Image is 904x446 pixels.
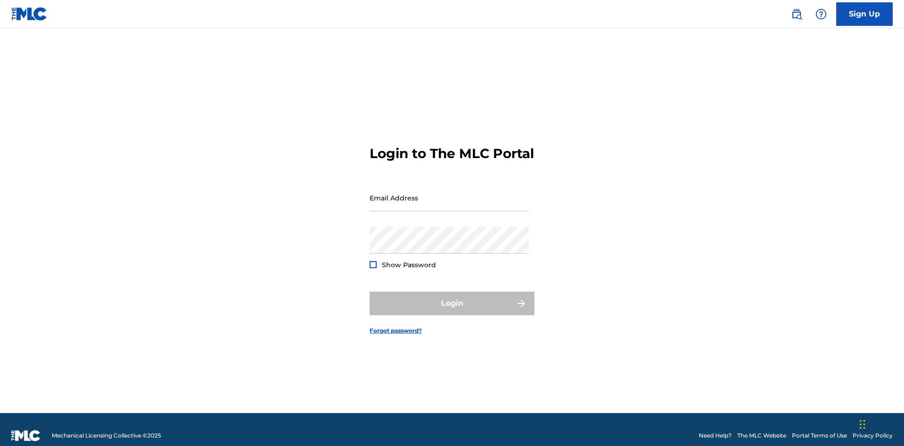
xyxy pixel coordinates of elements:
[857,401,904,446] iframe: Chat Widget
[737,431,786,440] a: The MLC Website
[699,431,732,440] a: Need Help?
[812,5,831,24] div: Help
[792,431,847,440] a: Portal Terms of Use
[815,8,827,20] img: help
[382,261,436,269] span: Show Password
[370,327,422,335] a: Forgot password?
[836,2,893,26] a: Sign Up
[853,431,893,440] a: Privacy Policy
[11,7,48,21] img: MLC Logo
[791,8,802,20] img: search
[52,431,161,440] span: Mechanical Licensing Collective © 2025
[370,145,534,162] h3: Login to The MLC Portal
[787,5,806,24] a: Public Search
[11,430,40,441] img: logo
[860,410,865,438] div: Drag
